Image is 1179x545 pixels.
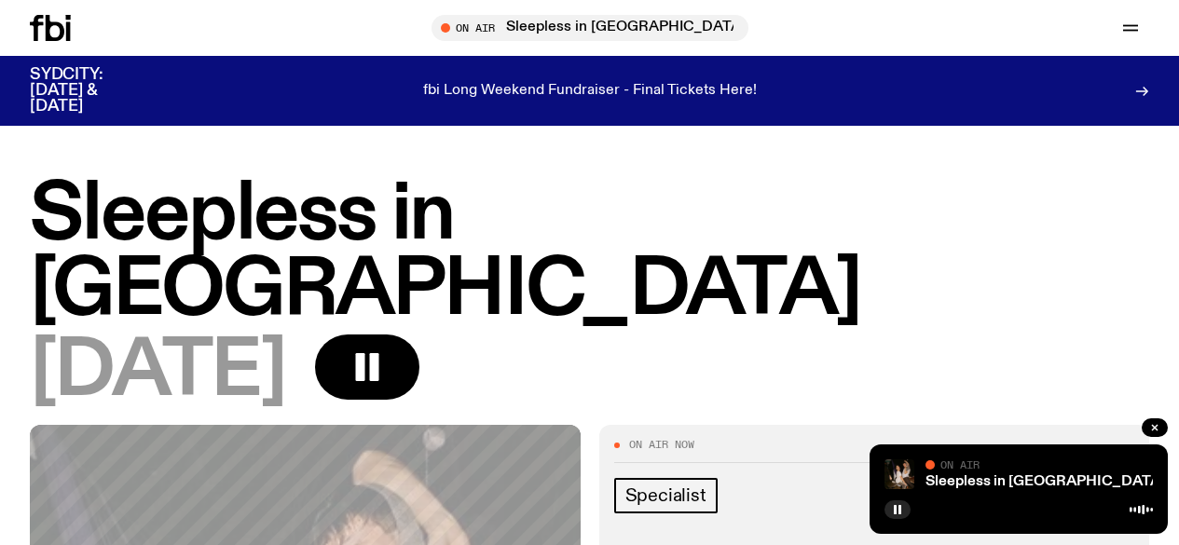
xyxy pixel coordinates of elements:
span: On Air [940,458,980,470]
img: Marcus Whale is on the left, bent to his knees and arching back with a gleeful look his face He i... [884,459,914,489]
span: On Air Now [629,440,694,450]
a: Sleepless in [GEOGRAPHIC_DATA] [925,474,1165,489]
button: On AirSleepless in [GEOGRAPHIC_DATA] [432,15,748,41]
span: [DATE] [30,334,285,410]
a: Specialist [614,478,718,513]
h3: SYDCITY: [DATE] & [DATE] [30,67,149,115]
span: Specialist [625,485,706,506]
p: fbi Long Weekend Fundraiser - Final Tickets Here! [423,83,757,100]
h1: Sleepless in [GEOGRAPHIC_DATA] [30,178,1149,329]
